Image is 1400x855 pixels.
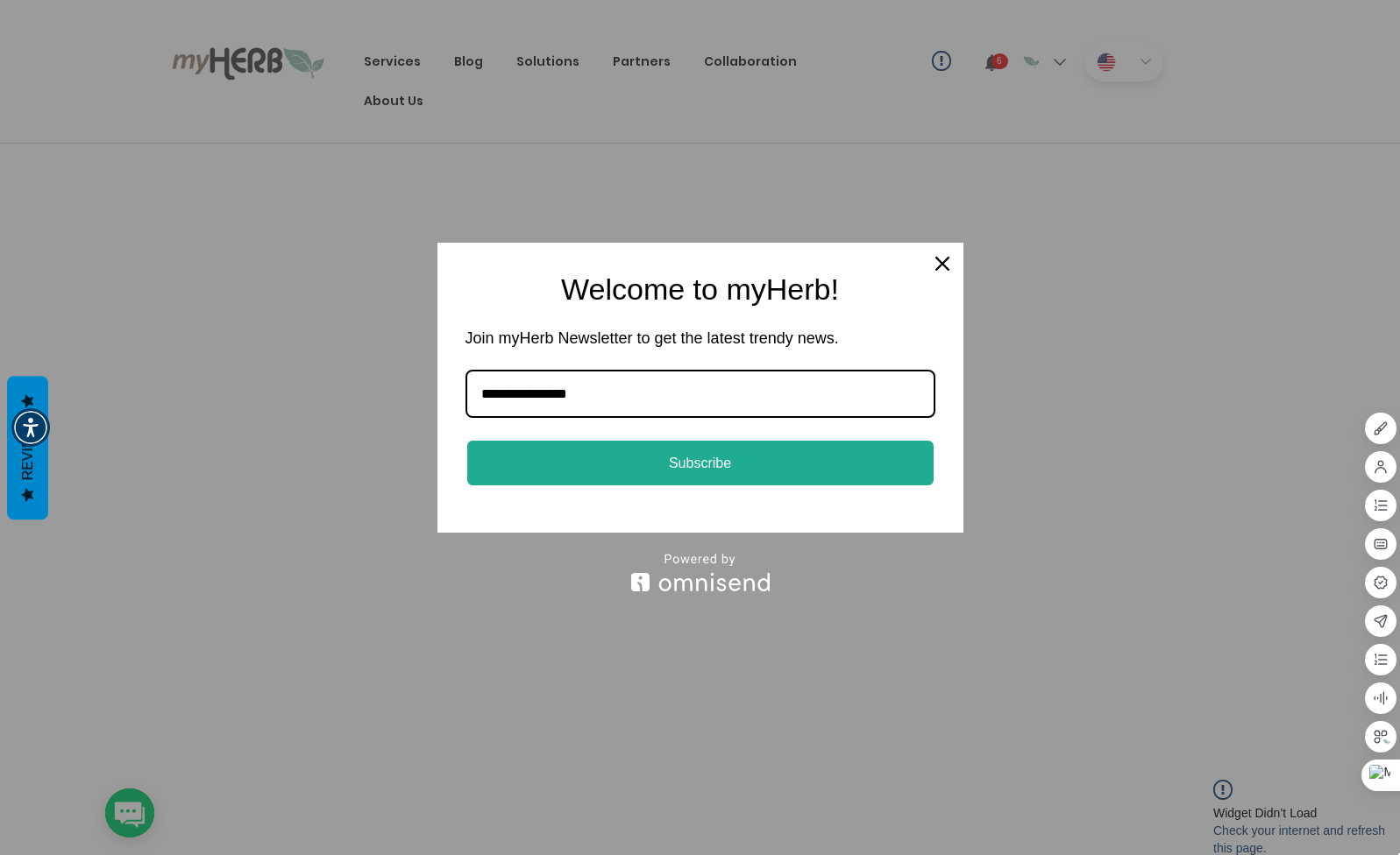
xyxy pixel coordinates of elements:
[935,257,949,271] svg: close icon
[7,377,48,520] button: Reviews
[465,439,935,487] button: Subscribe
[437,533,963,612] a: Omnisend website
[465,370,935,418] input: Email field
[11,408,50,447] div: Accessibility Menu
[921,243,963,285] button: Close
[465,271,935,308] h2: Welcome to myHerb!
[465,329,935,349] h3: Join myHerb Newsletter to get the latest trendy news.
